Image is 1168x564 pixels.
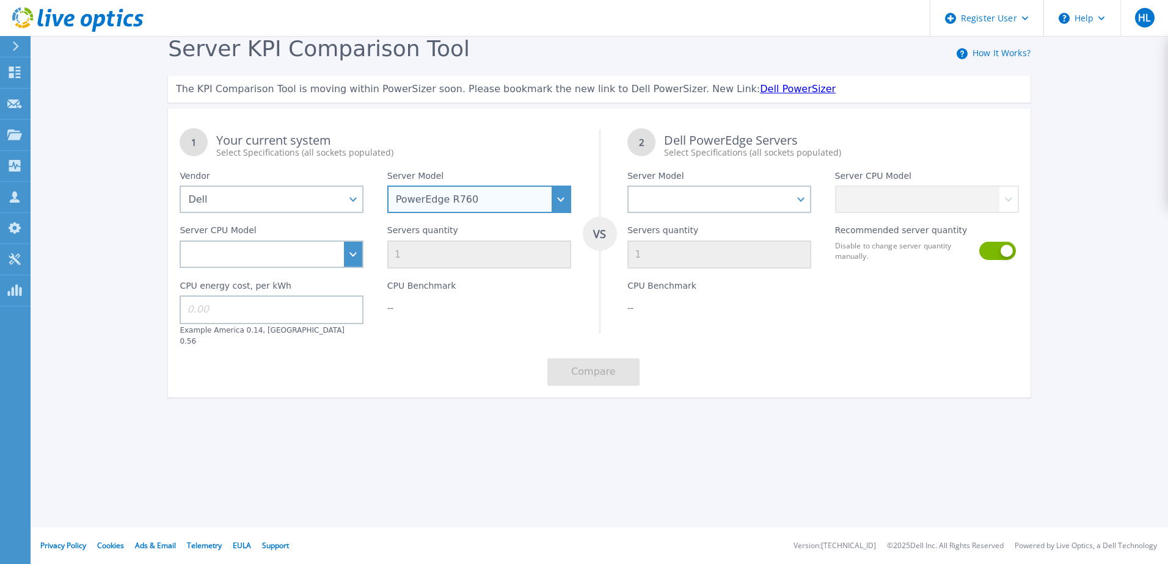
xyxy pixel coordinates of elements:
[627,281,696,295] label: CPU Benchmark
[664,146,1018,159] div: Select Specifications (all sockets populated)
[1015,542,1157,550] li: Powered by Live Optics, a Dell Technology
[97,540,124,551] a: Cookies
[176,83,760,95] span: The KPI Comparison Tool is moving within PowerSizer soon. Please bookmark the new link to Dell Po...
[387,302,571,314] div: --
[180,225,256,240] label: Server CPU Model
[180,295,363,324] input: 0.00
[216,134,571,159] div: Your current system
[180,326,345,345] label: Example America 0.14, [GEOGRAPHIC_DATA] 0.56
[135,540,176,551] a: Ads & Email
[40,540,86,551] a: Privacy Policy
[664,134,1018,159] div: Dell PowerEdge Servers
[835,240,972,261] label: Disable to change server quantity manually.
[835,225,968,240] label: Recommended server quantity
[794,542,876,550] li: Version: [TECHNICAL_ID]
[627,171,684,186] label: Server Model
[187,540,222,551] a: Telemetry
[835,171,911,186] label: Server CPU Model
[627,302,811,314] div: --
[168,36,470,61] span: Server KPI Comparison Tool
[387,281,456,295] label: CPU Benchmark
[180,171,210,186] label: Vendor
[627,225,698,240] label: Servers quantity
[387,225,458,240] label: Servers quantity
[639,136,644,148] tspan: 2
[233,540,251,551] a: EULA
[593,226,606,241] tspan: VS
[191,136,197,148] tspan: 1
[887,542,1004,550] li: © 2025 Dell Inc. All Rights Reserved
[262,540,289,551] a: Support
[216,146,571,159] div: Select Specifications (all sockets populated)
[973,47,1031,59] a: How It Works?
[760,83,836,95] a: Dell PowerSizer
[1138,13,1150,23] span: HL
[547,358,640,386] button: Compare
[180,281,291,295] label: CPU energy cost, per kWh
[387,171,443,186] label: Server Model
